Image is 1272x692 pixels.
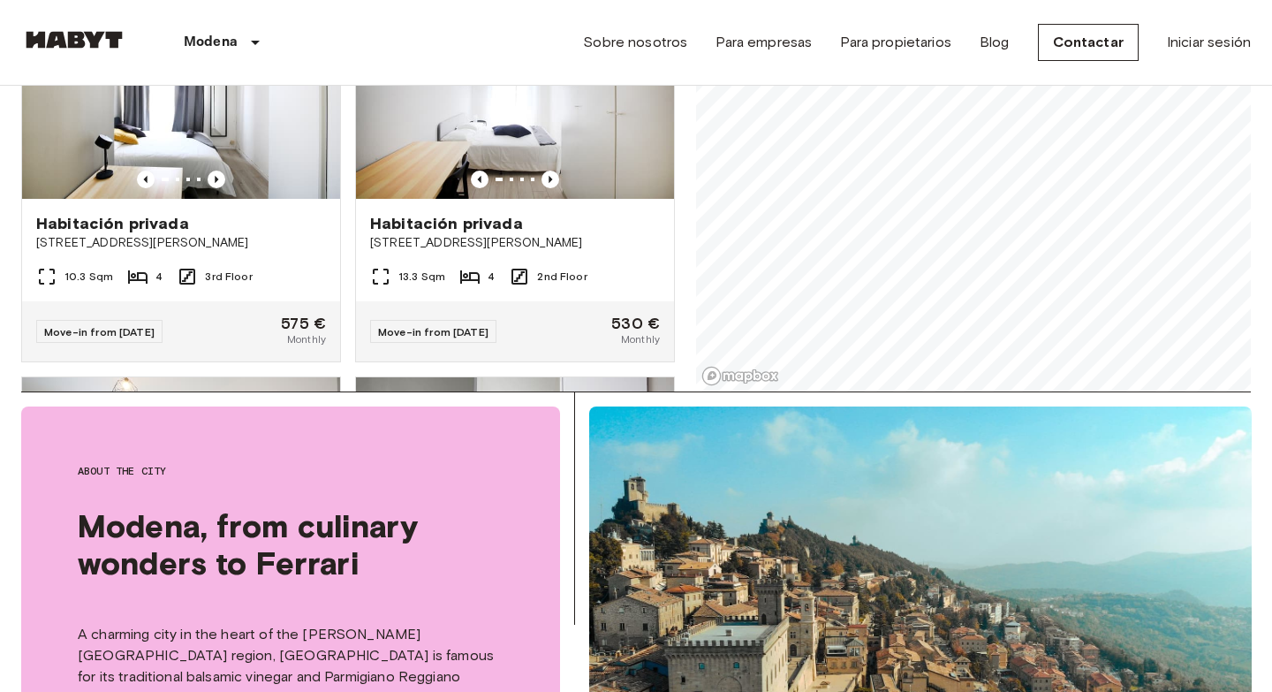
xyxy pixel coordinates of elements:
[488,269,495,285] span: 4
[370,234,660,252] span: [STREET_ADDRESS][PERSON_NAME]
[701,366,779,386] a: Mapbox logo
[44,325,155,338] span: Move-in from [DATE]
[155,269,163,285] span: 4
[471,171,488,188] button: Previous image
[64,269,113,285] span: 10.3 Sqm
[840,32,951,53] a: Para propietarios
[715,32,812,53] a: Para empresas
[287,331,326,347] span: Monthly
[78,463,503,479] span: About the city
[78,507,503,582] span: Modena, from culinary wonders to Ferrari
[208,171,225,188] button: Previous image
[621,331,660,347] span: Monthly
[205,269,252,285] span: 3rd Floor
[583,32,687,53] a: Sobre nosotros
[541,171,559,188] button: Previous image
[36,213,189,234] span: Habitación privada
[398,269,445,285] span: 13.3 Sqm
[137,171,155,188] button: Previous image
[22,377,340,589] img: Marketing picture of unit IT-22-001-020-03H
[1167,32,1251,53] a: Iniciar sesión
[537,269,587,285] span: 2nd Floor
[1038,24,1139,61] a: Contactar
[184,32,238,53] p: Modena
[370,213,523,234] span: Habitación privada
[980,32,1010,53] a: Blog
[21,31,127,49] img: Habyt
[36,234,326,252] span: [STREET_ADDRESS][PERSON_NAME]
[611,316,660,331] span: 530 €
[378,325,488,338] span: Move-in from [DATE]
[356,377,674,589] img: Marketing picture of unit IT-22-001-019-01H
[281,316,326,331] span: 575 €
